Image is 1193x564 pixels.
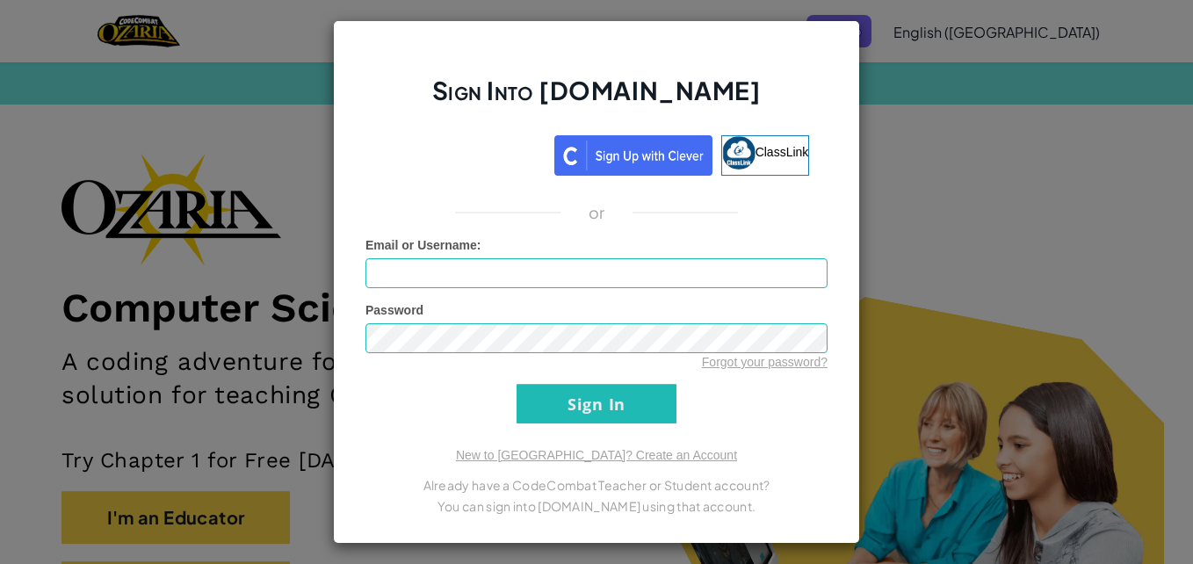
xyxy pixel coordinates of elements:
img: classlink-logo-small.png [722,136,756,170]
a: Forgot your password? [702,355,828,369]
span: Email or Username [365,238,477,252]
span: Password [365,303,423,317]
span: ClassLink [756,145,809,159]
iframe: Sign in with Google Button [375,134,554,172]
label: : [365,236,481,254]
a: New to [GEOGRAPHIC_DATA]? Create an Account [456,448,737,462]
h2: Sign Into [DOMAIN_NAME] [365,74,828,125]
p: You can sign into [DOMAIN_NAME] using that account. [365,495,828,517]
img: clever_sso_button@2x.png [554,135,712,176]
p: or [589,202,605,223]
input: Sign In [517,384,676,423]
p: Already have a CodeCombat Teacher or Student account? [365,474,828,495]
